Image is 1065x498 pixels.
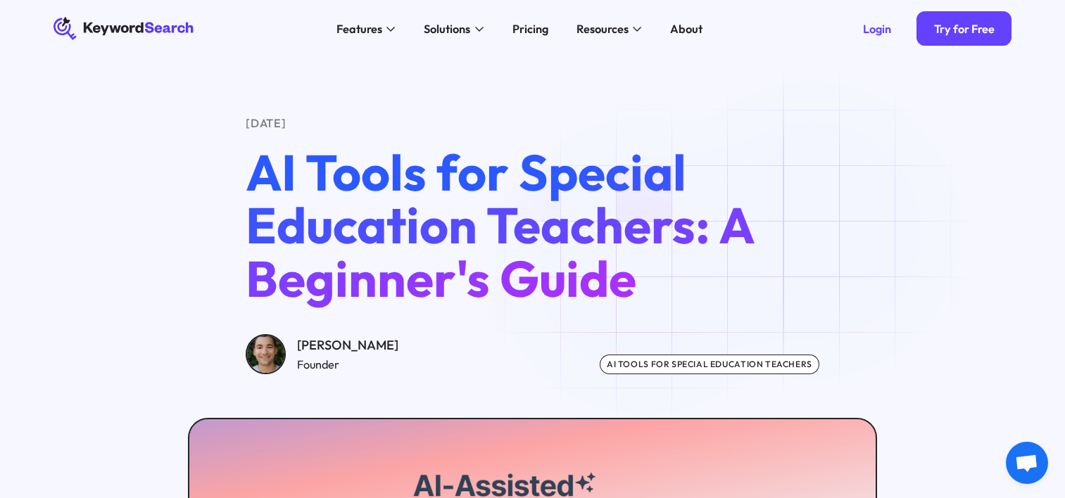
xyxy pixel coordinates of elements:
[297,356,398,373] div: Founder
[503,17,556,40] a: Pricing
[297,336,398,356] div: [PERSON_NAME]
[576,20,629,37] div: Resources
[845,11,908,46] a: Login
[600,355,819,375] div: ai tools for special education teachers
[424,20,470,37] div: Solutions
[916,11,1012,46] a: Try for Free
[662,17,711,40] a: About
[1006,442,1048,484] a: Open chat
[863,22,891,36] div: Login
[246,115,819,132] div: [DATE]
[246,141,755,310] span: AI Tools for Special Education Teachers: A Beginner's Guide
[670,20,702,37] div: About
[512,20,548,37] div: Pricing
[934,22,995,36] div: Try for Free
[336,20,382,37] div: Features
